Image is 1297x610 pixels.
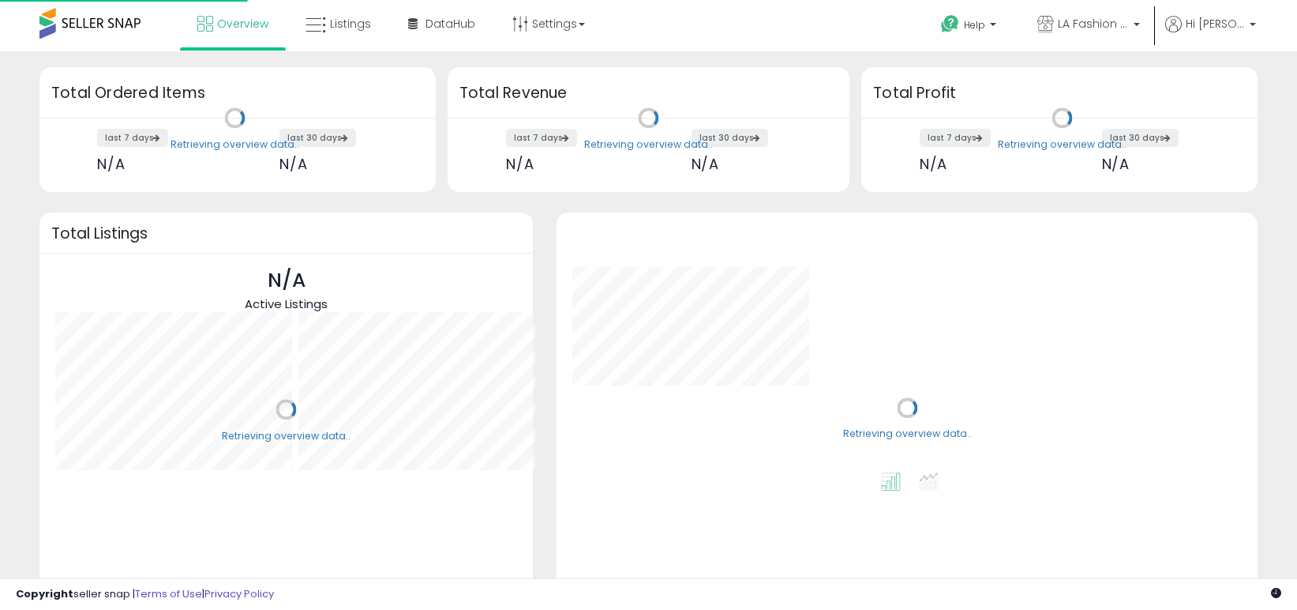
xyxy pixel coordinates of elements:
[171,137,299,152] div: Retrieving overview data..
[330,16,371,32] span: Listings
[928,2,1012,51] a: Help
[584,137,713,152] div: Retrieving overview data..
[1058,16,1129,32] span: LA Fashion Deals
[843,427,972,442] div: Retrieving overview data..
[1165,16,1256,51] a: Hi [PERSON_NAME]
[964,18,985,32] span: Help
[217,16,268,32] span: Overview
[222,429,350,443] div: Retrieving overview data..
[16,586,73,601] strong: Copyright
[425,16,475,32] span: DataHub
[1186,16,1245,32] span: Hi [PERSON_NAME]
[16,587,274,602] div: seller snap | |
[998,137,1126,152] div: Retrieving overview data..
[940,14,960,34] i: Get Help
